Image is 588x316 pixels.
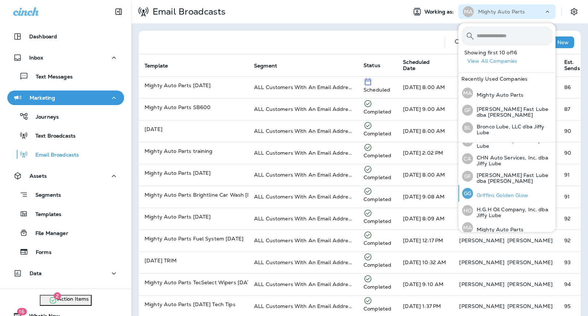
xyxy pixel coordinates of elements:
p: Completed [364,196,391,203]
span: Est. Sends [564,59,580,72]
button: Forms [7,244,124,259]
p: May 2025 TRIM [145,257,242,264]
span: Template [145,63,168,69]
p: Data [30,270,42,276]
span: Status [364,62,380,69]
span: Working as: [424,9,456,15]
p: 4th of july [145,126,242,133]
div: HO [462,205,473,216]
span: Template [145,62,177,69]
p: Mighty Auto Parts training [145,147,242,155]
p: Completed [364,152,391,159]
td: [DATE] 8:00 AM [397,164,453,186]
td: [DATE] 8:09 AM [397,208,453,230]
span: ALL Customers With An Email Address [254,281,354,288]
p: Completed [364,174,391,181]
td: [DATE] 9:10 AM [397,273,453,295]
span: 2 [54,292,61,300]
button: GF[PERSON_NAME] Fast Lube dba [PERSON_NAME] [458,101,556,119]
button: Inbox [7,50,124,65]
span: 16 [17,308,27,315]
p: [PERSON_NAME] Fast Lube dba [PERSON_NAME] [473,172,553,184]
p: Completed [364,239,391,247]
button: Segments [7,187,124,203]
span: ALL Customers With An Email Address [254,128,354,134]
p: Forms [28,249,51,256]
span: ALL Customers With An Email Address [254,303,354,309]
p: Mighty Auto Parts Memorial Day 2025 [145,213,242,220]
p: Scheduled [364,86,390,93]
p: Mighty Auto Parts [473,227,523,232]
p: [PERSON_NAME] [507,303,553,309]
p: Bronco Lube, LLC dba Jiffy Lube [473,124,553,135]
td: [DATE] 9:08 AM [397,186,453,208]
p: Mighty Auto Parts Father's Day 2025 [145,169,242,177]
button: View All Companies [464,55,556,67]
p: Mighty Auto Parts [473,92,523,98]
p: Inbox [29,55,43,61]
p: Mighty Auto Parts TecSelect Wipers May 2025 [145,279,242,286]
button: Assets [7,169,124,183]
p: Completed [364,108,391,115]
p: Completed [364,261,391,269]
p: [PERSON_NAME] [459,259,504,265]
div: GF [462,105,473,116]
td: [DATE] 12:17 PM [397,230,453,251]
p: Templates [28,211,61,218]
button: File Manager [7,225,124,240]
td: [DATE] 10:32 AM [397,251,453,273]
button: CACHN Auto Services, Inc. dba Jiffy Lube [458,150,556,167]
div: MA [462,88,473,99]
div: MA [462,222,473,233]
div: Recently Used Companies [458,73,556,85]
p: [PERSON_NAME] [459,238,504,243]
p: Mighty Auto Parts Fuel System May 2025 [145,235,242,242]
div: BL [462,122,473,133]
p: [PERSON_NAME] [459,281,504,287]
p: Mighty Auto Parts [478,9,525,15]
p: Completed [364,217,391,225]
button: Collapse Sidebar [108,4,129,19]
span: ALL Customers With An Email Address [254,193,354,200]
p: Text Broadcasts [28,133,76,140]
span: ALL Customers With An Email Address [254,84,354,90]
button: MAMighty Auto Parts [458,219,556,236]
p: [PERSON_NAME] [507,259,553,265]
button: HOH.G.H Oil Company, Inc. dba Jiffy Lube [458,202,556,219]
button: Journeys [7,109,124,124]
button: BLBronco Lube, LLC dba Jiffy Lube [458,119,556,136]
p: Email Broadcasts [150,6,226,17]
p: H.G.H Oil Company, Inc. dba Jiffy Lube [473,207,553,218]
p: Completed [364,305,391,312]
p: CHN Auto Services, Inc. dba Jiffy Lube [473,155,553,166]
span: ALL Customers With An Email Address [254,172,354,178]
span: ALL Customers With An Email Address [254,237,354,244]
span: ALL Customers With An Email Address [254,150,354,156]
p: Mighty Auto Parts Brightline Car Wash June 2025 [145,191,242,199]
p: File Manager [28,230,68,237]
span: Segment [254,62,287,69]
p: [PERSON_NAME] [507,238,553,243]
p: Completed [364,130,391,137]
p: Marketing [30,95,55,101]
p: Showing first 10 of 16 [464,50,556,55]
div: GF [462,171,473,182]
p: Assets [30,173,47,179]
p: [PERSON_NAME] [459,303,504,309]
span: Action Items [57,296,89,305]
button: Marketing [7,90,124,105]
p: Email Broadcasts [28,152,79,159]
div: MA [463,6,474,17]
button: Email Broadcasts [7,147,124,162]
p: Completed [364,283,391,290]
span: Scheduled Date [403,59,450,72]
span: ALL Customers With An Email Address [254,215,354,222]
button: Dashboard [7,29,124,44]
p: Mighty Auto Parts April 2025 Tech Tips [145,301,242,308]
button: MAMighty Auto Parts [458,85,556,101]
button: Text Messages [7,69,124,84]
td: [DATE] 9:00 AM [397,98,453,120]
p: Dashboard [29,34,57,39]
td: [DATE] 2:02 PM [397,142,453,164]
p: Text Messages [28,74,73,81]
